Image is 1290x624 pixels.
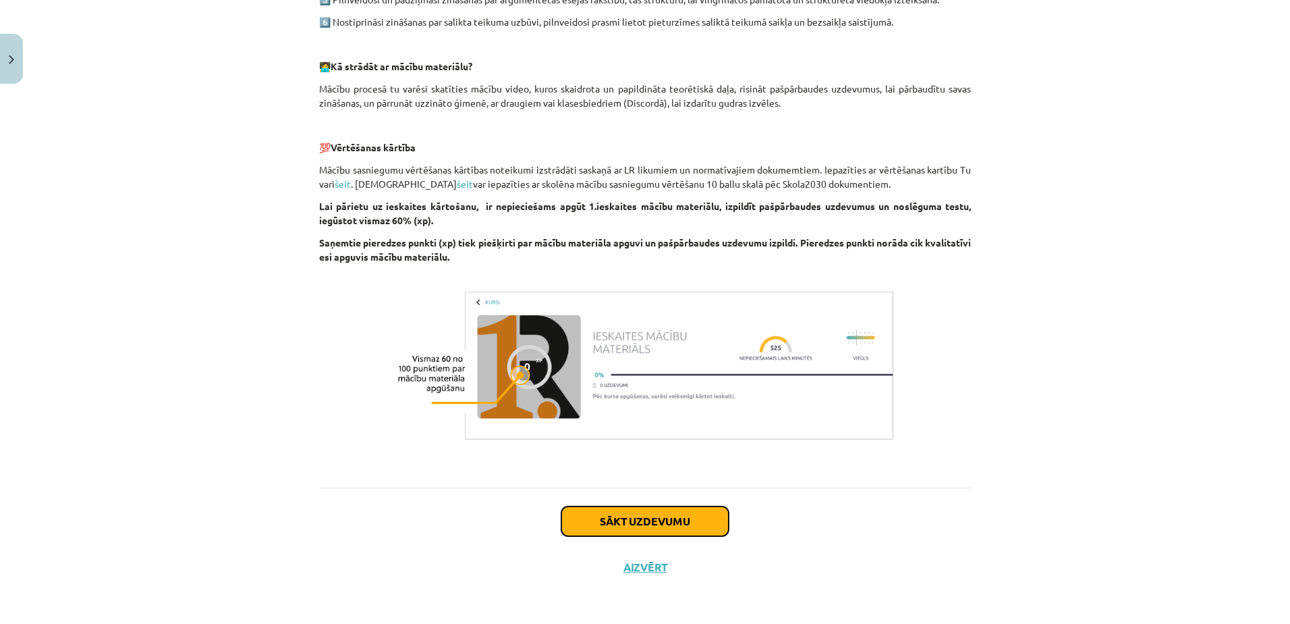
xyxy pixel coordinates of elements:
[331,141,416,153] strong: Vērtēšanas kārtība
[319,60,472,72] strong: 🧑‍💻Kā strādāt ar mācību materiālu?
[561,506,729,536] button: Sākt uzdevumu
[319,236,971,263] strong: Saņemtie pieredzes punkti (xp) tiek piešķirti par mācību materiāla apguvi un pašpārbaudes uzdevum...
[319,200,971,226] strong: Lai pārietu uz ieskaites kārtošanu, ir nepieciešams apgūt 1.ieskaites mācību materiālu, izpildīt ...
[619,561,671,574] button: Aizvērt
[319,163,971,191] p: Mācību sasniegumu vērtēšanas kārtības noteikumi izstrādāti saskaņā ar LR likumiem un normatīvajie...
[319,15,971,29] p: 6️⃣ Nostiprināsi zināšanas par salikta teikuma uzbūvi, pilnveidosi prasmi lietot pieturzīmes sali...
[457,178,473,190] a: šeit
[319,140,971,155] p: 💯
[319,82,971,110] p: Mācību procesā tu varēsi skatīties mācību video, kuros skaidrota un papildināta teorētiskā daļa, ...
[335,178,351,190] a: šeit
[9,55,14,64] img: icon-close-lesson-0947bae3869378f0d4975bcd49f059093ad1ed9edebbc8119c70593378902aed.svg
